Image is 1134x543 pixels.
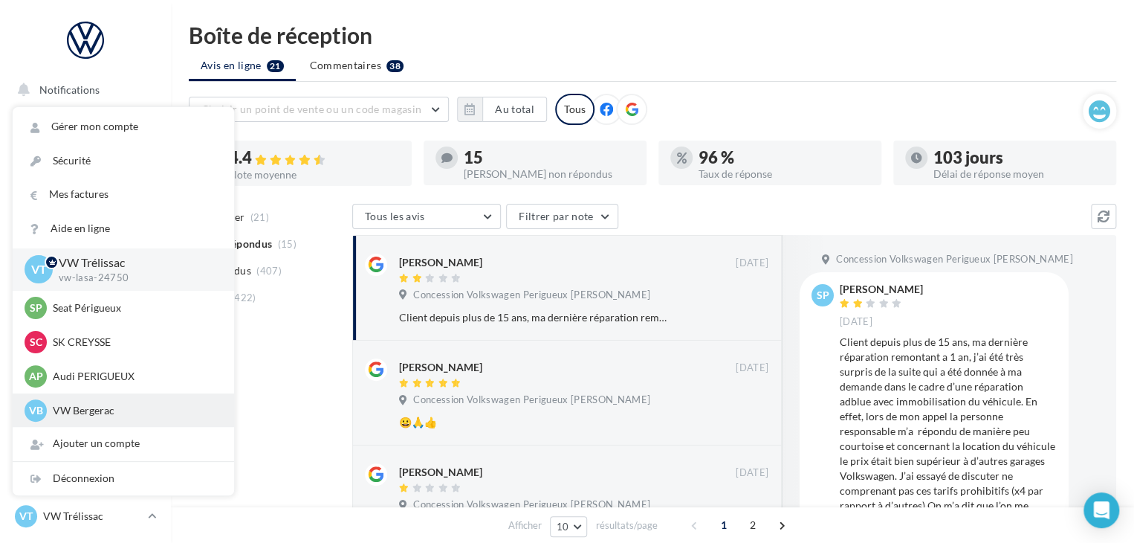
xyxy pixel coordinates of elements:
[29,403,43,418] span: VB
[413,393,650,407] span: Concession Volkswagen Perigueux [PERSON_NAME]
[1083,492,1119,528] div: Open Intercom Messenger
[13,144,234,178] a: Sécurité
[817,288,829,303] span: sp
[53,403,216,418] p: VW Bergerac
[386,60,404,72] div: 38
[30,301,42,315] span: SP
[9,371,162,415] a: PLV et print personnalisable
[482,97,547,122] button: Au total
[840,315,872,329] span: [DATE]
[457,97,547,122] button: Au total
[189,24,1116,46] div: Boîte de réception
[399,415,672,430] div: 😀🙏👍
[9,260,162,292] a: Contacts
[741,513,765,537] span: 2
[9,224,162,255] a: Campagnes
[201,103,421,115] span: Choisir un point de vente ou un code magasin
[13,178,234,211] a: Mes factures
[699,150,869,166] div: 96 %
[13,427,234,460] div: Ajouter un compte
[9,298,162,329] a: Médiathèque
[53,335,216,350] p: SK CREYSSE
[19,509,33,524] span: VT
[464,150,635,166] div: 15
[53,301,216,315] p: Seat Périgueux
[30,335,42,350] span: SC
[31,261,47,278] span: VT
[29,369,43,384] span: AP
[736,257,768,270] span: [DATE]
[310,58,381,73] span: Commentaires
[39,83,100,96] span: Notifications
[399,310,672,325] div: Client depuis plus de 15 ans, ma dernière réparation remontant a 1 an, j’ai été très surpris de l...
[352,204,501,229] button: Tous les avis
[699,169,869,179] div: Taux de réponse
[399,465,482,480] div: [PERSON_NAME]
[836,253,1073,266] span: Concession Volkswagen Perigueux [PERSON_NAME]
[506,204,618,229] button: Filtrer par note
[231,292,256,303] span: (422)
[555,94,594,125] div: Tous
[365,210,425,222] span: Tous les avis
[59,254,210,271] p: VW Trélissac
[9,335,162,366] a: Calendrier
[9,112,162,143] a: Opérations
[933,150,1104,166] div: 103 jours
[413,498,650,512] span: Concession Volkswagen Perigueux [PERSON_NAME]
[508,518,542,533] span: Afficher
[9,187,162,218] a: Visibilité en ligne
[13,110,234,144] a: Gérer mon compte
[9,148,162,180] a: Boîte de réception59
[550,516,588,537] button: 10
[9,74,156,106] button: Notifications
[43,509,142,524] p: VW Trélissac
[189,97,449,122] button: Choisir un point de vente ou un code magasin
[12,502,159,530] a: VT VW Trélissac
[250,211,269,223] span: (21)
[229,170,400,180] div: Note moyenne
[59,271,210,285] p: vw-lasa-24750
[229,150,400,167] div: 4.4
[413,289,650,302] span: Concession Volkswagen Perigueux [PERSON_NAME]
[933,169,1104,179] div: Délai de réponse moyen
[736,466,768,480] span: [DATE]
[712,513,736,537] span: 1
[595,518,657,533] span: résultats/page
[557,521,569,533] span: 10
[399,360,482,375] div: [PERSON_NAME]
[9,421,162,465] a: Campagnes DataOnDemand
[736,362,768,375] span: [DATE]
[464,169,635,179] div: [PERSON_NAME] non répondus
[840,284,923,295] div: [PERSON_NAME]
[256,265,282,277] span: (407)
[13,212,234,245] a: Aide en ligne
[13,462,234,495] div: Déconnexion
[53,369,216,384] p: Audi PERIGUEUX
[399,255,482,270] div: [PERSON_NAME]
